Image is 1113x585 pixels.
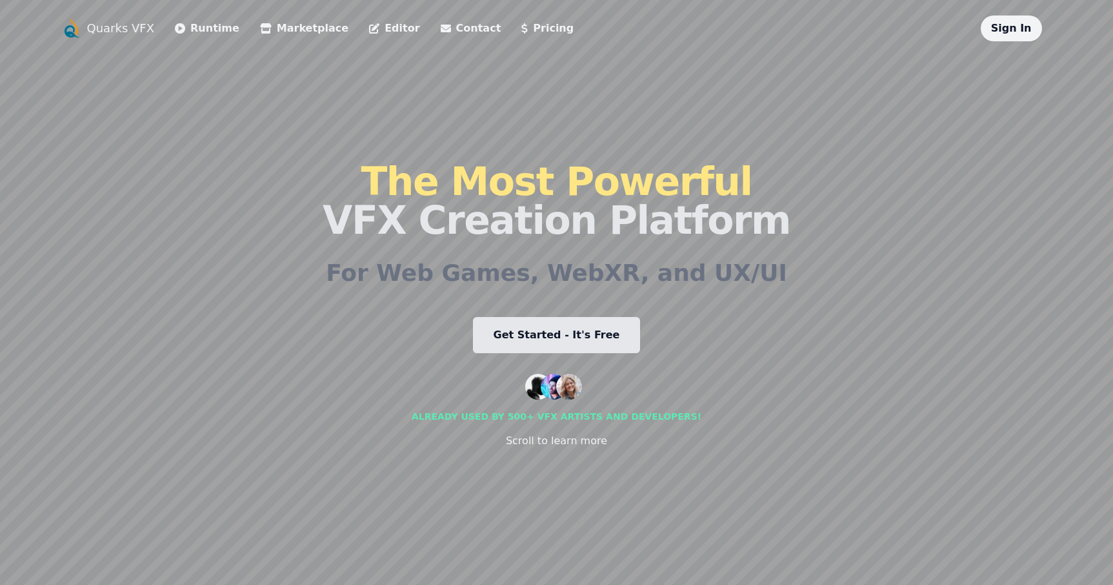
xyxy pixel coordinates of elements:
img: customer 1 [525,374,551,400]
h1: VFX Creation Platform [323,162,790,240]
h2: For Web Games, WebXR, and UX/UI [326,260,787,286]
div: Already used by 500+ vfx artists and developers! [412,410,701,423]
a: Get Started - It's Free [473,317,641,353]
a: Pricing [521,21,574,36]
a: Quarks VFX [87,19,155,37]
a: Editor [369,21,419,36]
a: Marketplace [260,21,348,36]
a: Runtime [175,21,239,36]
a: Sign In [991,22,1032,34]
div: Scroll to learn more [506,433,607,449]
img: customer 2 [541,374,567,400]
span: The Most Powerful [361,159,752,204]
a: Contact [441,21,501,36]
img: customer 3 [556,374,582,400]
